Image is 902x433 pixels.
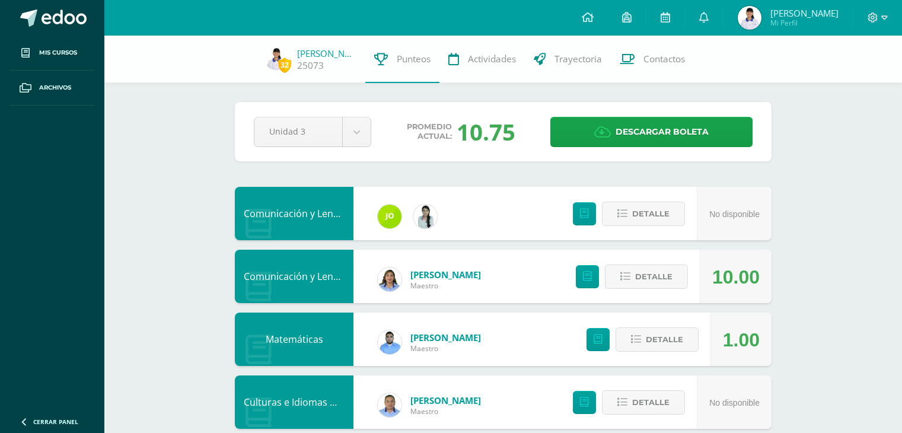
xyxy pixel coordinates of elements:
[643,53,685,65] span: Contactos
[468,53,516,65] span: Actividades
[439,36,525,83] a: Actividades
[770,18,839,28] span: Mi Perfil
[9,36,95,71] a: Mis cursos
[646,329,683,351] span: Detalle
[9,71,95,106] a: Archivos
[254,117,371,147] a: Unidad 3
[723,313,760,367] div: 1.00
[616,117,709,147] span: Descargar boleta
[410,332,481,343] a: [PERSON_NAME]
[297,47,356,59] a: [PERSON_NAME]
[632,391,670,413] span: Detalle
[39,48,77,58] span: Mis cursos
[709,398,760,407] span: No disponible
[602,202,685,226] button: Detalle
[39,83,71,93] span: Archivos
[235,375,353,429] div: Culturas e Idiomas Mayas Garífuna o Xinca
[709,209,760,219] span: No disponible
[378,205,401,228] img: 79eb5cb28572fb7ebe1e28c28929b0fa.png
[235,187,353,240] div: Comunicación y Lenguaje, Idioma Extranjero
[410,343,481,354] span: Maestro
[632,203,670,225] span: Detalle
[550,117,753,147] a: Descargar boleta
[235,313,353,366] div: Matemáticas
[264,46,288,70] img: a870b3e5c06432351c4097df98eac26b.png
[605,265,688,289] button: Detalle
[554,53,602,65] span: Trayectoria
[616,327,699,352] button: Detalle
[525,36,611,83] a: Trayectoria
[410,281,481,291] span: Maestro
[457,116,515,147] div: 10.75
[365,36,439,83] a: Punteos
[410,394,481,406] a: [PERSON_NAME]
[378,393,401,417] img: 58211983430390fd978f7a65ba7f1128.png
[269,117,327,145] span: Unidad 3
[602,390,685,415] button: Detalle
[297,59,324,72] a: 25073
[712,250,760,304] div: 10.00
[33,418,78,426] span: Cerrar panel
[635,266,672,288] span: Detalle
[611,36,694,83] a: Contactos
[770,7,839,19] span: [PERSON_NAME]
[235,250,353,303] div: Comunicación y Lenguaje Idioma Español
[407,122,452,141] span: Promedio actual:
[378,268,401,291] img: d5f85972cab0d57661bd544f50574cc9.png
[397,53,431,65] span: Punteos
[413,205,437,228] img: 937d777aa527c70189f9fb3facc5f1f6.png
[738,6,761,30] img: a870b3e5c06432351c4097df98eac26b.png
[278,58,291,72] span: 32
[410,269,481,281] a: [PERSON_NAME]
[378,330,401,354] img: 54ea75c2c4af8710d6093b43030d56ea.png
[410,406,481,416] span: Maestro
